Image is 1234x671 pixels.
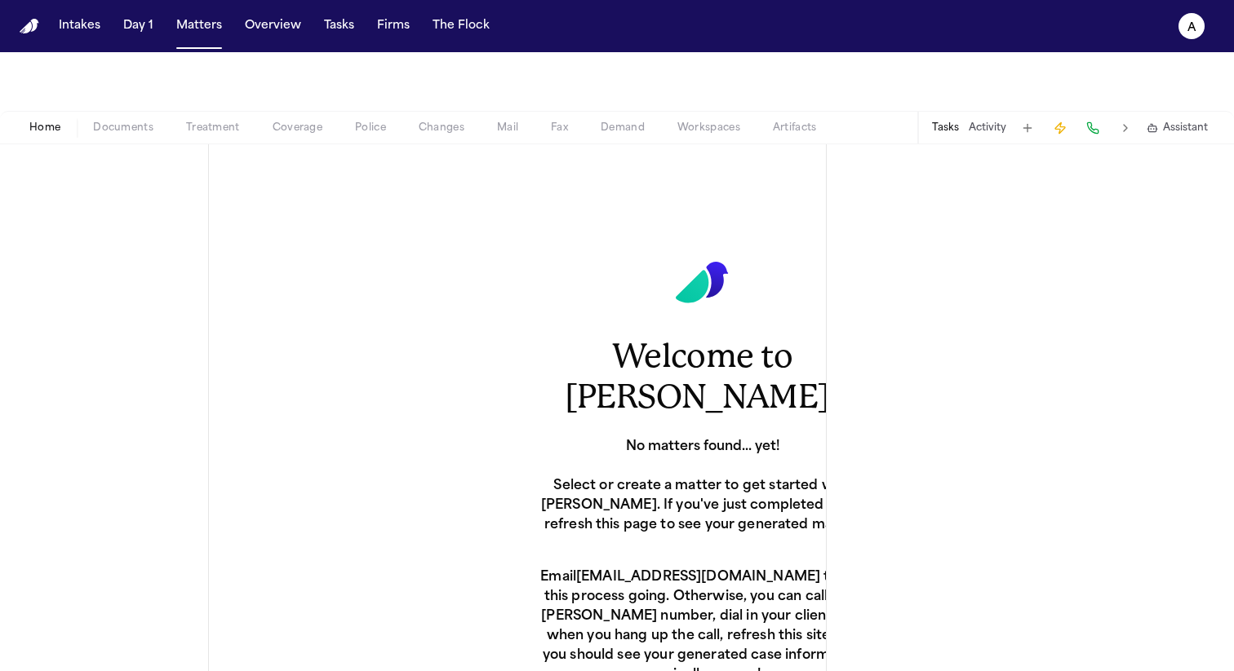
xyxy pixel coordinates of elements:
button: Add Task [1016,117,1039,139]
button: Create Immediate Task [1049,117,1072,139]
span: Police [355,121,386,135]
button: Matters [170,11,229,41]
button: Tasks [932,121,959,135]
button: Assistant [1147,121,1208,135]
a: [EMAIL_ADDRESS][DOMAIN_NAME] [576,571,820,584]
span: Artifacts [773,121,817,135]
p: Select or create a matter to get started with [PERSON_NAME]. If you've just completed a call, ref... [539,476,866,535]
button: Tasks [317,11,361,41]
span: Treatment [186,121,240,135]
button: Activity [969,121,1006,135]
span: Fax [551,121,568,135]
span: Assistant [1163,121,1208,135]
span: Demand [601,121,645,135]
h3: No matters found... yet! [539,437,866,457]
span: Coverage [273,121,322,135]
span: Changes [419,121,464,135]
img: Finch Logo [20,19,39,34]
button: Intakes [52,11,107,41]
a: Home [20,19,39,34]
button: Day 1 [117,11,160,41]
h1: Welcome to [PERSON_NAME]! [539,336,866,417]
button: Make a Call [1081,117,1104,139]
span: Documents [93,121,153,135]
span: Home [29,121,60,135]
button: Firms [371,11,416,41]
button: Overview [238,11,308,41]
span: Workspaces [677,121,740,135]
span: Mail [497,121,518,135]
button: The Flock [426,11,496,41]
